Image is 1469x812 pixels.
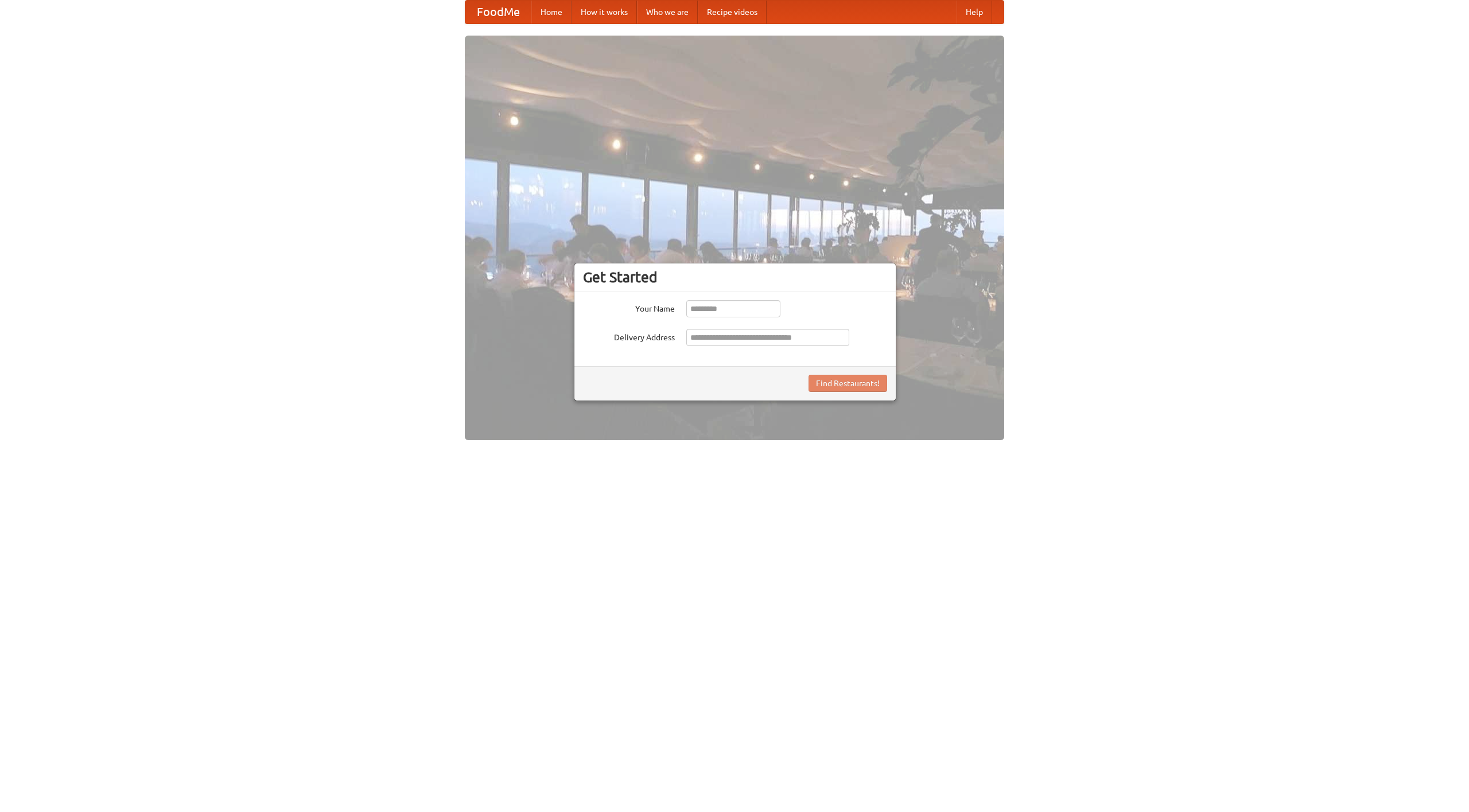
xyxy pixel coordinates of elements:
h3: Get Started [583,269,887,286]
button: Find Restaurants! [809,375,887,392]
a: FoodMe [465,1,531,24]
a: How it works [572,1,637,24]
a: Who we are [637,1,698,24]
a: Home [531,1,572,24]
label: Your Name [583,300,675,314]
label: Delivery Address [583,329,675,343]
a: Recipe videos [698,1,767,24]
a: Help [957,1,992,24]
